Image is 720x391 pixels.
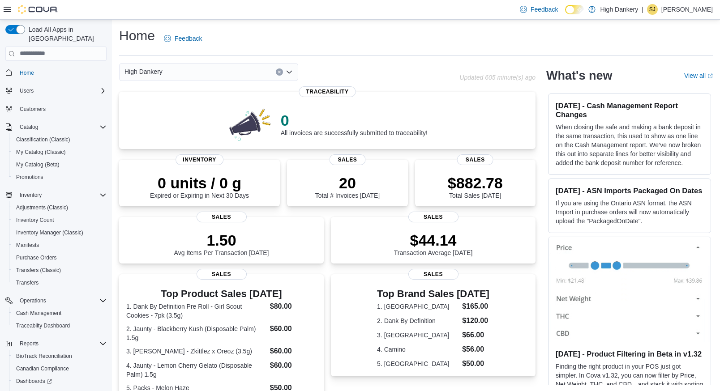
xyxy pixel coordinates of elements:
[13,159,63,170] a: My Catalog (Beta)
[9,350,110,362] button: BioTrack Reconciliation
[299,86,356,97] span: Traceability
[16,322,70,329] span: Traceabilty Dashboard
[16,190,107,200] span: Inventory
[565,5,584,14] input: Dark Mode
[315,174,380,199] div: Total # Invoices [DATE]
[20,297,46,304] span: Operations
[642,4,643,15] p: |
[286,68,293,76] button: Open list of options
[16,136,70,143] span: Classification (Classic)
[13,147,107,157] span: My Catalog (Classic)
[9,319,110,332] button: Traceabilty Dashboard
[9,251,110,264] button: Purchase Orders
[13,363,107,374] span: Canadian Compliance
[16,295,50,306] button: Operations
[462,330,489,340] dd: $66.00
[16,174,43,181] span: Promotions
[126,324,266,342] dt: 2. Jaunty - Blackberry Kush (Disposable Palm) 1.5g
[2,294,110,307] button: Operations
[13,351,107,361] span: BioTrack Reconciliation
[13,159,107,170] span: My Catalog (Beta)
[13,215,107,225] span: Inventory Count
[13,252,60,263] a: Purchase Orders
[9,133,110,146] button: Classification (Classic)
[13,265,107,276] span: Transfers (Classic)
[9,375,110,387] a: Dashboards
[16,229,83,236] span: Inventory Manager (Classic)
[9,362,110,375] button: Canadian Compliance
[2,189,110,201] button: Inventory
[119,27,155,45] h1: Home
[16,378,52,385] span: Dashboards
[174,231,269,249] p: 1.50
[16,103,107,115] span: Customers
[20,340,39,347] span: Reports
[126,302,266,320] dt: 1. Dank By Definition Pre Roll - Girl Scout Cookies - 7pk (3.5g)
[13,320,107,331] span: Traceabilty Dashboard
[462,344,489,355] dd: $56.00
[531,5,558,14] span: Feedback
[13,252,107,263] span: Purchase Orders
[16,267,61,274] span: Transfers (Classic)
[556,123,703,167] p: When closing the safe and making a bank deposit in the same transaction, this used to show as one...
[281,111,428,136] div: All invoices are successfully submitted to traceability!
[377,316,459,325] dt: 2. Dank By Definition
[20,106,46,113] span: Customers
[13,172,47,183] a: Promotions
[462,358,489,369] dd: $50.00
[13,363,73,374] a: Canadian Compliance
[20,191,42,199] span: Inventory
[408,269,459,280] span: Sales
[16,295,107,306] span: Operations
[13,215,58,225] a: Inventory Count
[16,217,54,224] span: Inventory Count
[462,315,489,326] dd: $120.00
[9,201,110,214] button: Adjustments (Classic)
[270,360,317,371] dd: $60.00
[13,202,107,213] span: Adjustments (Classic)
[315,174,380,192] p: 20
[16,68,38,78] a: Home
[2,337,110,350] button: Reports
[2,121,110,133] button: Catalog
[13,227,107,238] span: Inventory Manager (Classic)
[13,134,74,145] a: Classification (Classic)
[16,279,39,286] span: Transfers
[13,277,42,288] a: Transfers
[707,73,713,79] svg: External link
[25,25,107,43] span: Load All Apps in [GEOGRAPHIC_DATA]
[600,4,638,15] p: High Dankery
[9,276,110,289] button: Transfers
[16,204,68,211] span: Adjustments (Classic)
[16,104,49,115] a: Customers
[16,353,72,360] span: BioTrack Reconciliation
[13,376,56,387] a: Dashboards
[276,68,283,76] button: Clear input
[2,66,110,79] button: Home
[2,102,110,115] button: Customers
[13,277,107,288] span: Transfers
[377,331,459,340] dt: 3. [GEOGRAPHIC_DATA]
[516,0,561,18] a: Feedback
[174,231,269,256] div: Avg Items Per Transaction [DATE]
[20,123,38,131] span: Catalog
[197,269,247,280] span: Sales
[227,106,274,142] img: 0
[377,302,459,311] dt: 1. [GEOGRAPHIC_DATA]
[16,190,45,200] button: Inventory
[462,301,489,312] dd: $165.00
[16,242,39,249] span: Manifests
[556,349,703,358] h3: [DATE] - Product Filtering in Beta in v1.32
[9,214,110,226] button: Inventory Count
[16,161,60,168] span: My Catalog (Beta)
[330,154,366,165] span: Sales
[13,172,107,183] span: Promotions
[197,212,247,222] span: Sales
[150,174,249,192] p: 0 units / 0 g
[13,134,107,145] span: Classification (Classic)
[13,308,107,319] span: Cash Management
[647,4,658,15] div: Starland Joseph
[16,85,107,96] span: Users
[9,264,110,276] button: Transfers (Classic)
[649,4,656,15] span: SJ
